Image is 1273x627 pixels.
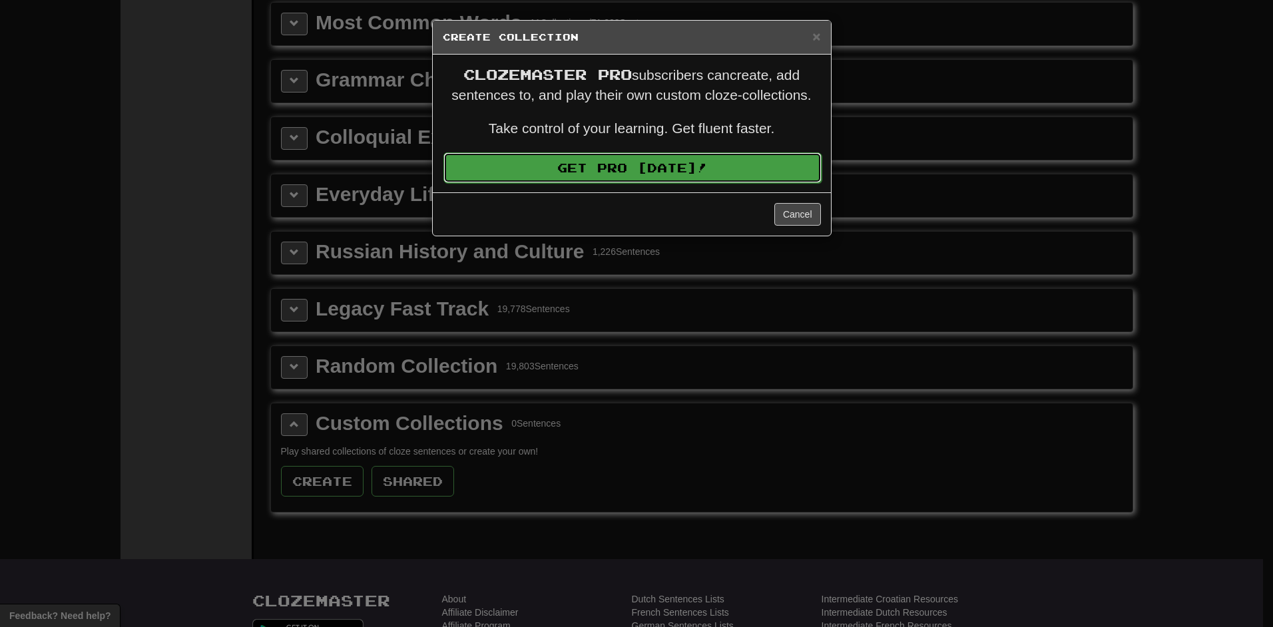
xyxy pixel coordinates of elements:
[443,31,821,44] h5: Create Collection
[443,65,821,105] p: subscribers can create, add sentences to, and play their own custom cloze-collections.
[812,29,820,44] span: ×
[774,203,821,226] button: Cancel
[463,66,632,83] span: Clozemaster Pro
[443,152,822,183] a: Get Pro [DATE]!
[812,29,820,43] button: Close
[443,118,821,138] p: Take control of your learning. Get fluent faster.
